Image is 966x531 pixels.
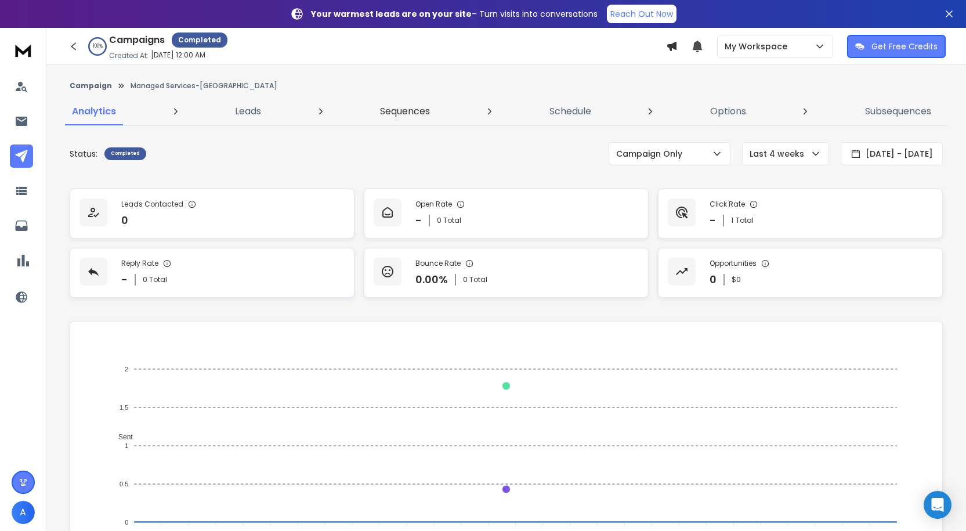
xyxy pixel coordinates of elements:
a: Analytics [65,97,123,125]
button: A [12,501,35,524]
a: Click Rate-1Total [658,189,943,239]
p: Schedule [549,104,591,118]
p: Reply Rate [121,259,158,268]
span: Sent [110,433,133,441]
p: Options [710,104,746,118]
strong: Your warmest leads are on your site [311,8,472,20]
p: Subsequences [865,104,931,118]
div: Completed [172,32,227,48]
p: 0 Total [143,275,167,284]
p: 0.00 % [415,272,448,288]
p: Sequences [380,104,430,118]
p: - [121,272,128,288]
p: Created At: [109,51,149,60]
p: Click Rate [710,200,745,209]
a: Opportunities0$0 [658,248,943,298]
a: Sequences [373,97,437,125]
p: Campaign Only [616,148,687,160]
p: Get Free Credits [871,41,938,52]
span: 1 [731,216,733,225]
p: Leads Contacted [121,200,183,209]
p: Open Rate [415,200,452,209]
a: Reply Rate-0 Total [70,248,354,298]
button: [DATE] - [DATE] [841,142,943,165]
tspan: 1 [125,442,128,449]
img: logo [12,39,35,61]
p: - [415,212,422,229]
p: Managed Services-[GEOGRAPHIC_DATA] [131,81,277,91]
p: – Turn visits into conversations [311,8,598,20]
p: Analytics [72,104,116,118]
tspan: 1.5 [120,404,128,411]
p: Opportunities [710,259,757,268]
p: [DATE] 12:00 AM [151,50,205,60]
p: Leads [235,104,261,118]
p: 0 [121,212,128,229]
p: Bounce Rate [415,259,461,268]
p: My Workspace [725,41,792,52]
p: 0 Total [463,275,487,284]
span: Total [736,216,754,225]
tspan: 0.5 [120,481,128,487]
p: Last 4 weeks [750,148,809,160]
p: Reach Out Now [610,8,673,20]
tspan: 0 [125,519,128,526]
a: Leads [228,97,268,125]
p: 0 [710,272,717,288]
p: $ 0 [732,275,741,284]
p: 100 % [93,43,103,50]
p: - [710,212,716,229]
button: Campaign [70,81,112,91]
a: Schedule [542,97,598,125]
div: Completed [104,147,146,160]
tspan: 2 [125,366,128,373]
a: Bounce Rate0.00%0 Total [364,248,649,298]
a: Options [703,97,753,125]
button: Get Free Credits [847,35,946,58]
a: Leads Contacted0 [70,189,354,239]
div: Open Intercom Messenger [924,491,951,519]
h1: Campaigns [109,33,165,47]
p: Status: [70,148,97,160]
p: 0 Total [437,216,461,225]
a: Open Rate-0 Total [364,189,649,239]
a: Reach Out Now [607,5,676,23]
a: Subsequences [858,97,938,125]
